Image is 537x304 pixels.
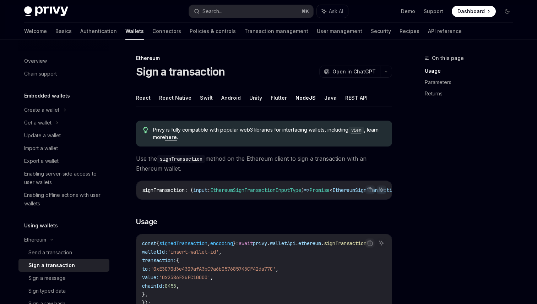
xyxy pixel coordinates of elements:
[267,240,270,247] span: .
[159,89,191,106] button: React Native
[189,5,313,18] button: Search...⌘K
[24,191,105,208] div: Enabling offline actions with user wallets
[152,23,181,40] a: Connectors
[24,157,59,165] div: Export a wallet
[424,8,443,15] a: Support
[24,57,47,65] div: Overview
[457,8,485,15] span: Dashboard
[348,127,364,133] a: viem
[276,266,278,272] span: ,
[24,70,57,78] div: Chain support
[377,185,386,194] button: Ask AI
[271,89,287,106] button: Flutter
[159,274,210,281] span: '0x2386F26FC10000'
[233,240,236,247] span: }
[18,189,109,210] a: Enabling offline actions with user wallets
[207,240,210,247] span: ,
[302,9,309,14] span: ⌘ K
[136,89,151,106] button: React
[317,5,348,18] button: Ask AI
[244,23,308,40] a: Transaction management
[80,23,117,40] a: Authentication
[330,187,332,193] span: <
[202,7,222,16] div: Search...
[24,236,46,244] div: Ethereum
[304,187,310,193] span: =>
[24,131,61,140] div: Update a wallet
[136,217,157,227] span: Usage
[501,6,513,17] button: Toggle dark mode
[143,127,148,133] svg: Tip
[321,240,324,247] span: .
[142,291,148,298] span: },
[332,187,432,193] span: EthereumSignTransactionResponseType
[24,221,58,230] h5: Using wallets
[348,127,364,134] code: viem
[136,55,392,62] div: Ethereum
[332,68,376,75] span: Open in ChatGPT
[28,261,75,270] div: Sign a transaction
[365,185,375,194] button: Copy the contents from the code block
[185,187,193,193] span: : (
[142,257,176,264] span: transaction:
[193,187,207,193] span: input
[428,23,462,40] a: API reference
[18,259,109,272] a: Sign a transaction
[329,8,343,15] span: Ask AI
[142,249,168,255] span: walletId:
[401,8,415,15] a: Demo
[324,240,367,247] span: signTransaction
[310,187,330,193] span: Promise
[236,240,239,247] span: =
[270,240,295,247] span: walletApi
[168,249,219,255] span: 'insert-wallet-id'
[176,283,179,289] span: ,
[159,240,207,247] span: signedTransaction
[365,238,375,248] button: Copy the contents from the code block
[425,88,519,99] a: Returns
[210,187,301,193] span: EthereumSignTransactionInputType
[153,126,385,141] span: Privy is fully compatible with popular web3 libraries for interfacing wallets, including , learn ...
[142,240,156,247] span: const
[253,240,267,247] span: privy
[452,6,496,17] a: Dashboard
[28,248,72,257] div: Send a transaction
[28,274,66,282] div: Sign a message
[151,266,276,272] span: '0xE3070d3e4309afA3bC9a6b057685743CF42da77C'
[18,272,109,284] a: Sign a message
[142,266,151,272] span: to:
[298,240,321,247] span: ethereum
[425,77,519,88] a: Parameters
[24,106,59,114] div: Create a wallet
[157,155,205,163] code: signTransaction
[219,249,222,255] span: ,
[210,240,233,247] span: encoding
[18,67,109,80] a: Chain support
[301,187,304,193] span: )
[345,89,368,106] button: REST API
[200,89,213,106] button: Swift
[18,155,109,167] a: Export a wallet
[125,23,144,40] a: Wallets
[210,274,213,281] span: ,
[28,287,66,295] div: Sign typed data
[18,246,109,259] a: Send a transaction
[24,144,58,153] div: Import a wallet
[24,6,68,16] img: dark logo
[18,55,109,67] a: Overview
[142,283,165,289] span: chainId:
[239,240,253,247] span: await
[207,187,210,193] span: :
[377,238,386,248] button: Ask AI
[371,23,391,40] a: Security
[221,89,241,106] button: Android
[24,23,47,40] a: Welcome
[432,54,464,62] span: On this page
[317,23,362,40] a: User management
[400,23,419,40] a: Recipes
[295,89,316,106] button: NodeJS
[18,167,109,189] a: Enabling server-side access to user wallets
[165,283,176,289] span: 8453
[18,129,109,142] a: Update a wallet
[24,170,105,187] div: Enabling server-side access to user wallets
